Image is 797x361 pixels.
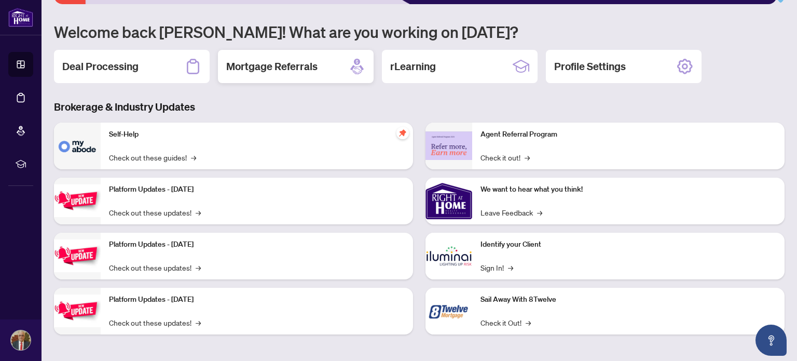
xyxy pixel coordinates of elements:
[554,59,626,74] h2: Profile Settings
[196,262,201,273] span: →
[196,207,201,218] span: →
[425,178,472,224] img: We want to hear what you think!
[109,129,405,140] p: Self-Help
[54,239,101,272] img: Platform Updates - July 8, 2025
[396,127,409,139] span: pushpin
[480,262,513,273] a: Sign In!→
[54,100,785,114] h3: Brokerage & Industry Updates
[480,152,530,163] a: Check it out!→
[109,294,405,305] p: Platform Updates - [DATE]
[109,239,405,250] p: Platform Updates - [DATE]
[8,8,33,27] img: logo
[191,152,196,163] span: →
[425,131,472,160] img: Agent Referral Program
[196,317,201,328] span: →
[537,207,542,218] span: →
[390,59,436,74] h2: rLearning
[480,239,776,250] p: Identify your Client
[525,152,530,163] span: →
[480,317,531,328] a: Check it Out!→
[109,262,201,273] a: Check out these updates!→
[109,184,405,195] p: Platform Updates - [DATE]
[526,317,531,328] span: →
[109,207,201,218] a: Check out these updates!→
[480,294,776,305] p: Sail Away With 8Twelve
[425,233,472,279] img: Identify your Client
[11,330,31,350] img: Profile Icon
[54,22,785,42] h1: Welcome back [PERSON_NAME]! What are you working on [DATE]?
[508,262,513,273] span: →
[109,152,196,163] a: Check out these guides!→
[480,207,542,218] a: Leave Feedback→
[226,59,318,74] h2: Mortgage Referrals
[755,325,787,356] button: Open asap
[54,184,101,217] img: Platform Updates - July 21, 2025
[62,59,139,74] h2: Deal Processing
[54,123,101,169] img: Self-Help
[109,317,201,328] a: Check out these updates!→
[54,295,101,327] img: Platform Updates - June 23, 2025
[480,129,776,140] p: Agent Referral Program
[425,288,472,335] img: Sail Away With 8Twelve
[480,184,776,195] p: We want to hear what you think!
